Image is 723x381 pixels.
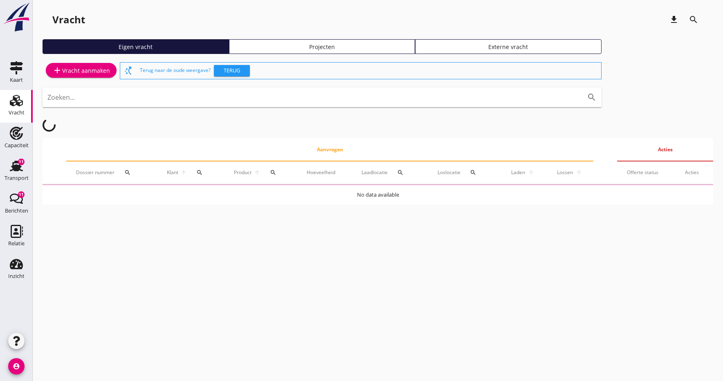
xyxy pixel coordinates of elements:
[43,39,229,54] a: Eigen vracht
[617,138,713,161] th: Acties
[2,2,31,32] img: logo-small.a267ee39.svg
[46,63,117,78] a: Vracht aanmaken
[140,63,598,79] div: Terug naar de oude weergave?
[270,169,276,176] i: search
[527,169,536,176] i: arrow_upward
[5,208,28,213] div: Berichten
[214,65,250,76] button: Terug
[52,65,62,75] i: add
[669,15,679,25] i: download
[419,43,598,51] div: Externe vracht
[574,169,584,176] i: arrow_upward
[196,169,203,176] i: search
[627,169,665,176] div: Offerte status
[685,169,703,176] div: Acties
[180,169,188,176] i: arrow_upward
[470,169,476,176] i: search
[555,169,574,176] span: Lossen
[8,358,25,374] i: account_circle
[9,110,25,115] div: Vracht
[124,169,131,176] i: search
[233,43,412,51] div: Projecten
[8,241,25,246] div: Relatie
[415,39,602,54] a: Externe vracht
[47,91,574,104] input: Zoeken...
[66,138,593,161] th: Aanvragen
[52,65,110,75] div: Vracht aanmaken
[689,15,698,25] i: search
[217,67,247,75] div: Terug
[10,77,23,83] div: Kaart
[18,191,25,198] div: 11
[253,169,261,176] i: arrow_upward
[76,163,146,182] div: Dossier nummer
[361,163,418,182] div: Laadlocatie
[510,169,527,176] span: Laden
[233,169,252,176] span: Product
[438,163,490,182] div: Loslocatie
[166,169,180,176] span: Klant
[18,159,25,165] div: 11
[307,169,342,176] div: Hoeveelheid
[587,92,597,102] i: search
[229,39,415,54] a: Projecten
[46,43,225,51] div: Eigen vracht
[4,143,29,148] div: Capaciteit
[123,66,133,76] i: switch_access_shortcut
[397,169,404,176] i: search
[4,175,29,181] div: Transport
[8,273,25,279] div: Inzicht
[52,13,85,26] div: Vracht
[43,185,713,205] td: No data available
